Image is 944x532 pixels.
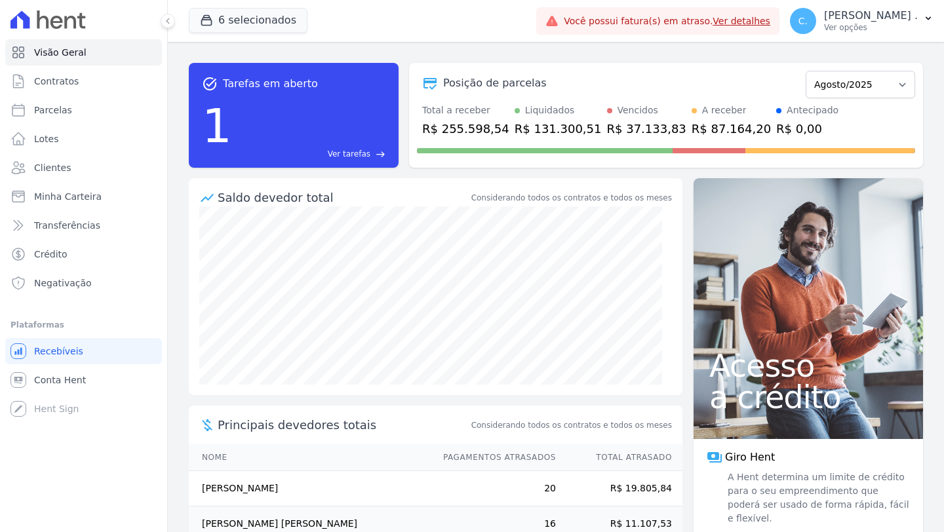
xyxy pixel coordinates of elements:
span: Você possui fatura(s) em atraso. [564,14,770,28]
span: Contratos [34,75,79,88]
div: Posição de parcelas [443,75,547,91]
span: Conta Hent [34,373,86,387]
div: Considerando todos os contratos e todos os meses [471,192,672,204]
th: Pagamentos Atrasados [431,444,557,471]
div: Vencidos [618,104,658,117]
a: Clientes [5,155,162,181]
span: east [376,149,385,159]
div: Plataformas [10,317,157,333]
div: Liquidados [525,104,575,117]
div: R$ 87.164,20 [692,120,771,138]
td: 20 [431,471,557,506]
p: Ver opções [824,22,918,33]
span: Negativação [34,276,92,290]
a: Visão Geral [5,39,162,66]
a: Parcelas [5,97,162,123]
span: C. [798,16,808,26]
a: Minha Carteira [5,183,162,210]
span: Visão Geral [34,46,87,59]
p: [PERSON_NAME] . [824,9,918,22]
span: Principais devedores totais [218,416,469,434]
span: Recebíveis [34,345,83,358]
div: R$ 255.598,54 [422,120,509,138]
th: Total Atrasado [557,444,682,471]
div: Total a receber [422,104,509,117]
div: A receber [702,104,747,117]
span: Lotes [34,132,59,145]
span: Crédito [34,248,68,261]
a: Ver detalhes [713,16,770,26]
span: Giro Hent [725,449,775,465]
div: R$ 37.133,83 [607,120,686,138]
td: [PERSON_NAME] [189,471,431,506]
span: A Hent determina um limite de crédito para o seu empreendimento que poderá ser usado de forma ráp... [725,470,910,525]
a: Lotes [5,126,162,152]
span: Ver tarefas [328,148,370,160]
div: Saldo devedor total [218,189,469,206]
td: R$ 19.805,84 [557,471,682,506]
span: Minha Carteira [34,190,102,203]
div: R$ 0,00 [776,120,838,138]
a: Transferências [5,212,162,238]
a: Ver tarefas east [237,148,385,160]
a: Conta Hent [5,367,162,393]
a: Recebíveis [5,338,162,364]
button: C. [PERSON_NAME] . Ver opções [779,3,944,39]
span: Tarefas em aberto [223,76,318,92]
div: R$ 131.300,51 [515,120,602,138]
span: task_alt [202,76,218,92]
a: Crédito [5,241,162,267]
span: Considerando todos os contratos e todos os meses [471,419,672,431]
span: Transferências [34,219,100,232]
a: Contratos [5,68,162,94]
div: 1 [202,92,232,160]
span: Acesso [709,350,907,381]
div: Antecipado [787,104,838,117]
a: Negativação [5,270,162,296]
span: Clientes [34,161,71,174]
span: a crédito [709,381,907,413]
span: Parcelas [34,104,72,117]
th: Nome [189,444,431,471]
button: 6 selecionados [189,8,307,33]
